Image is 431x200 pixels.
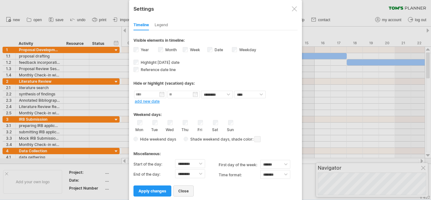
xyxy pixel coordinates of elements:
[219,160,260,170] label: first day of the week:
[139,67,176,72] span: Reference date line
[133,3,298,14] div: Settings
[133,145,298,158] div: Miscellaneous:
[155,20,168,30] div: Legend
[238,47,256,52] label: Weekday
[133,169,175,179] label: End of the day:
[133,106,298,118] div: Weekend days:
[219,170,260,180] label: Time format:
[196,126,204,132] label: Fri
[138,137,176,142] span: Hide weekend days
[178,189,189,193] span: close
[226,126,234,132] label: Sun
[133,38,298,45] div: Visible elements in timeline:
[164,47,177,52] label: Month
[133,20,149,30] div: Timeline
[211,126,219,132] label: Sat
[139,47,149,52] label: Year
[229,136,261,143] span: , shade color:
[133,185,171,197] a: apply changes
[151,126,158,132] label: Tue
[166,126,174,132] label: Wed
[181,126,189,132] label: Thu
[133,81,298,86] div: Hide or highlight (vacation) days:
[139,189,166,193] span: apply changes
[133,159,175,169] label: Start of the day:
[135,99,160,104] a: add new date
[213,47,223,52] label: Date
[254,136,261,142] span: click here to change the shade color
[189,47,200,52] label: Week
[188,137,229,142] span: Shade weekend days
[139,60,180,65] span: Highlight [DATE] date
[135,126,143,132] label: Mon
[173,185,194,197] a: close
